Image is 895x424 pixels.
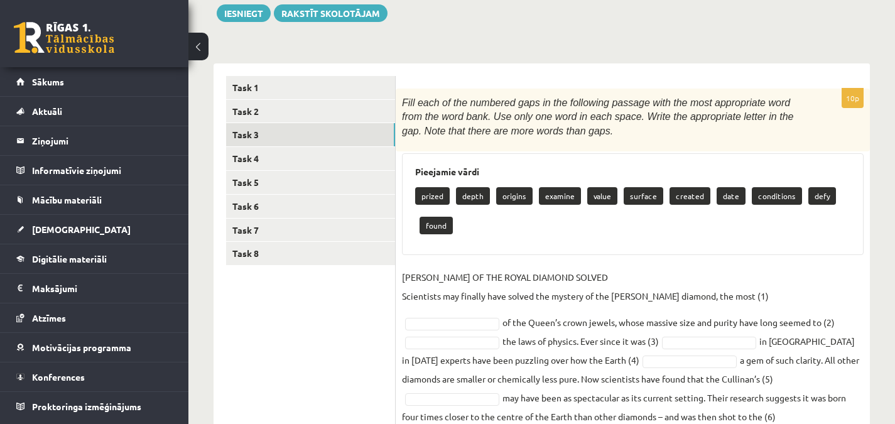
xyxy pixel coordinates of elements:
[16,215,173,244] a: [DEMOGRAPHIC_DATA]
[226,171,395,194] a: Task 5
[32,156,173,185] legend: Informatīvie ziņojumi
[32,371,85,383] span: Konferences
[16,303,173,332] a: Atzīmes
[226,76,395,99] a: Task 1
[274,4,388,22] a: Rakstīt skolotājam
[16,362,173,391] a: Konferences
[16,185,173,214] a: Mācību materiāli
[496,187,533,205] p: origins
[415,166,850,177] h3: Pieejamie vārdi
[226,147,395,170] a: Task 4
[425,126,614,136] i: Note that there are more words than gaps.
[32,194,102,205] span: Mācību materiāli
[226,219,395,242] a: Task 7
[32,106,62,117] span: Aktuāli
[226,123,395,146] a: Task 3
[402,97,793,136] span: Fill each of the numbered gaps in the following passage with the most appropriate word from the w...
[32,274,173,303] legend: Maksājumi
[415,187,450,205] p: prized
[32,342,131,353] span: Motivācijas programma
[16,97,173,126] a: Aktuāli
[16,67,173,96] a: Sākums
[16,126,173,155] a: Ziņojumi
[226,242,395,265] a: Task 8
[32,224,131,235] span: [DEMOGRAPHIC_DATA]
[16,392,173,421] a: Proktoringa izmēģinājums
[16,333,173,362] a: Motivācijas programma
[587,187,617,205] p: value
[842,88,864,108] p: 10p
[752,187,802,205] p: conditions
[32,253,107,264] span: Digitālie materiāli
[539,187,581,205] p: examine
[402,268,769,305] p: [PERSON_NAME] OF THE ROYAL DIAMOND SOLVED Scientists may finally have solved the mystery of the [...
[624,187,663,205] p: surface
[670,187,710,205] p: created
[32,76,64,87] span: Sākums
[16,156,173,185] a: Informatīvie ziņojumi
[16,274,173,303] a: Maksājumi
[808,187,836,205] p: defy
[32,401,141,412] span: Proktoringa izmēģinājums
[32,312,66,323] span: Atzīmes
[456,187,490,205] p: depth
[226,195,395,218] a: Task 6
[420,217,453,234] p: found
[226,100,395,123] a: Task 2
[717,187,746,205] p: date
[16,244,173,273] a: Digitālie materiāli
[14,22,114,53] a: Rīgas 1. Tālmācības vidusskola
[217,4,271,22] button: Iesniegt
[32,126,173,155] legend: Ziņojumi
